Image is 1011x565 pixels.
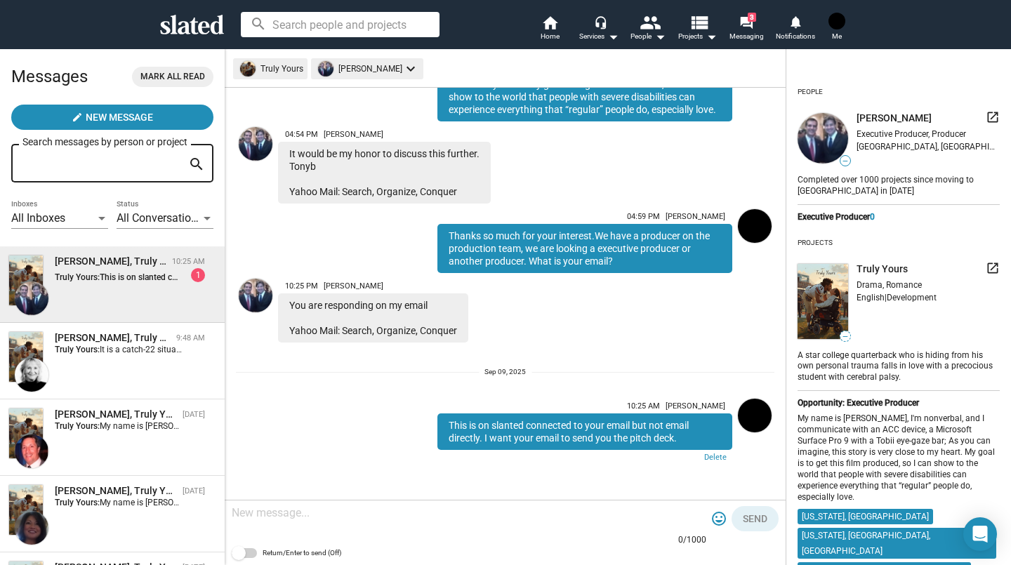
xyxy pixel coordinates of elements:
[732,506,779,531] button: Send
[678,535,706,546] mat-hint: 0/1000
[673,14,722,45] button: Projects
[630,28,666,45] div: People
[55,484,177,498] div: Trish Vasquez, Truly Yours
[666,401,725,411] span: [PERSON_NAME]
[857,293,885,303] span: English
[140,69,205,84] span: Mark all read
[666,212,725,221] span: [PERSON_NAME]
[798,113,848,164] img: undefined
[15,434,48,468] img: Frank Sicoli
[285,130,318,139] span: 04:54 PM
[703,28,720,45] mat-icon: arrow_drop_down
[100,272,508,282] span: This is on slanted connected to your email but not email directly. I want your email to send you ...
[191,268,205,282] div: 1
[735,206,774,276] a: Jessica Frew
[857,262,908,276] span: Truly Yours
[798,82,823,102] div: People
[722,14,771,45] a: 3Messaging
[86,105,153,130] span: New Message
[311,58,423,79] mat-chip: [PERSON_NAME]
[986,110,1000,124] mat-icon: launch
[278,142,491,204] div: It would be my honor to discuss this further. Tonyb Yahoo Mail: Search, Organize, Conquer
[55,331,171,345] div: Shelly Bancroft, Truly Yours
[689,12,709,32] mat-icon: view_list
[627,212,660,221] span: 04:59 PM
[678,28,717,45] span: Projects
[711,510,727,527] mat-icon: tag_faces
[541,14,558,31] mat-icon: home
[798,413,1000,503] div: My name is [PERSON_NAME], I'm nonverbal, and I communicate with an ACC device, a Microsoft Surfac...
[183,486,205,496] time: [DATE]
[9,332,43,382] img: Truly Yours
[15,281,48,315] img: tony boldi
[857,112,932,125] span: [PERSON_NAME]
[776,28,815,45] span: Notifications
[437,224,732,273] div: Thanks so much for your interest.We have a producer on the production team, we are looking a exec...
[963,517,997,551] div: Open Intercom Messenger
[857,280,922,290] span: Drama, Romance
[11,105,213,130] button: New Message
[117,211,203,225] span: All Conversations
[739,15,753,29] mat-icon: forum
[324,130,383,139] span: [PERSON_NAME]
[239,279,272,312] img: tony boldi
[132,67,213,87] button: Mark all read
[176,333,205,343] time: 9:48 AM
[870,212,875,222] span: 0
[652,28,668,45] mat-icon: arrow_drop_down
[640,12,660,32] mat-icon: people
[840,333,850,340] span: —
[579,28,619,45] div: Services
[239,127,272,161] img: tony boldi
[241,12,440,37] input: Search people and projects
[324,281,383,291] span: [PERSON_NAME]
[437,450,732,467] a: Delete
[840,157,850,165] span: —
[100,345,923,354] span: It is a catch-22 situation I appreciate. You need to approach actor's agents on a provisional bas...
[798,264,848,339] img: undefined
[285,281,318,291] span: 10:25 PM
[55,255,166,268] div: tony boldi, Truly Yours
[55,408,177,421] div: Frank Sicoli, Truly Yours
[798,233,833,253] div: Projects
[594,15,607,28] mat-icon: headset_mic
[798,398,1000,408] div: Opportunity: Executive Producer
[623,14,673,45] button: People
[525,14,574,45] a: Home
[857,142,1000,152] div: [GEOGRAPHIC_DATA], [GEOGRAPHIC_DATA], [GEOGRAPHIC_DATA]
[729,28,764,45] span: Messaging
[604,28,621,45] mat-icon: arrow_drop_down
[15,511,48,545] img: Trish Vasquez
[11,60,88,93] h2: Messages
[798,212,1000,222] div: Executive Producer
[55,272,100,282] strong: Truly Yours:
[9,485,43,535] img: Truly Yours
[9,408,43,458] img: Truly Yours
[55,421,100,431] strong: Truly Yours:
[541,28,560,45] span: Home
[887,293,937,303] span: Development
[15,358,48,392] img: Shelly Bancroft
[820,10,854,46] button: Jessica FrewMe
[885,293,887,303] span: |
[263,545,341,561] span: Return/Enter to send (Off)
[798,172,1000,197] div: Completed over 1000 projects since moving to [GEOGRAPHIC_DATA] in [DATE]
[738,209,772,243] img: Jessica Frew
[183,410,205,419] time: [DATE]
[857,129,1000,139] div: Executive Producer, Producer
[832,28,842,45] span: Me
[278,293,468,343] div: You are responding on my email Yahoo Mail: Search, Organize, Conquer
[743,506,767,531] span: Send
[236,276,275,345] a: tony boldi
[437,413,732,450] div: This is on slanted connected to your email but not email directly. I want your email to send you ...
[9,255,43,305] img: Truly Yours
[798,528,996,559] mat-chip: [US_STATE], [GEOGRAPHIC_DATA], [GEOGRAPHIC_DATA]
[738,399,772,432] img: Jessica Frew
[55,345,100,354] strong: Truly Yours:
[798,509,933,524] mat-chip: [US_STATE], [GEOGRAPHIC_DATA]
[402,60,419,77] mat-icon: keyboard_arrow_down
[735,396,774,470] a: Jessica Frew
[188,154,205,175] mat-icon: search
[798,347,1000,384] div: A star college quarterback who is hiding from his own personal trauma falls in love with a precoc...
[986,261,1000,275] mat-icon: launch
